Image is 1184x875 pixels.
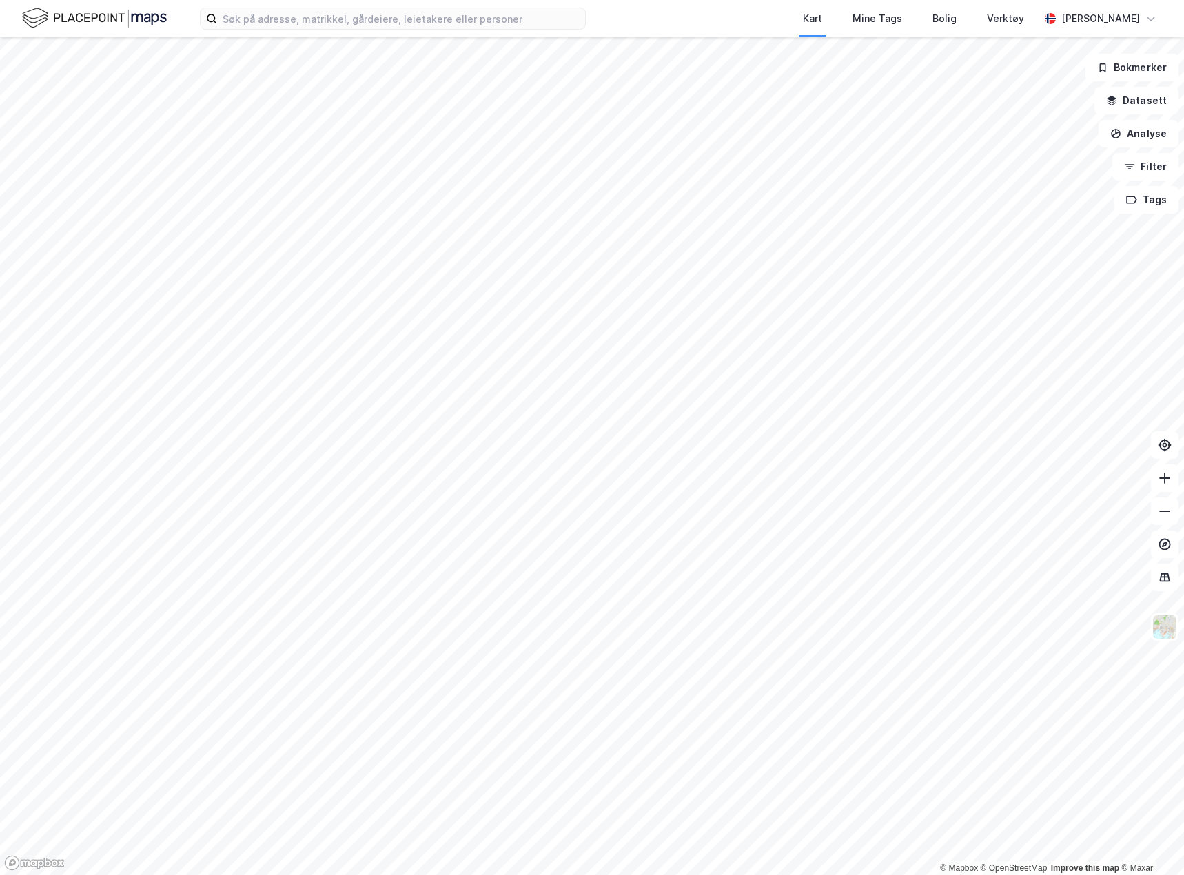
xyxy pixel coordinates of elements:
div: Verktøy [987,10,1024,27]
a: OpenStreetMap [981,863,1048,873]
button: Datasett [1094,87,1178,114]
img: Z [1152,614,1178,640]
img: logo.f888ab2527a4732fd821a326f86c7f29.svg [22,6,167,30]
input: Søk på adresse, matrikkel, gårdeiere, leietakere eller personer [217,8,585,29]
div: Bolig [932,10,957,27]
a: Improve this map [1051,863,1119,873]
button: Tags [1114,186,1178,214]
iframe: Chat Widget [1115,809,1184,875]
div: Mine Tags [853,10,902,27]
button: Filter [1112,153,1178,181]
div: Kontrollprogram for chat [1115,809,1184,875]
button: Analyse [1099,120,1178,147]
button: Bokmerker [1085,54,1178,81]
a: Mapbox homepage [4,855,65,871]
div: [PERSON_NAME] [1061,10,1140,27]
a: Mapbox [940,863,978,873]
div: Kart [803,10,822,27]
